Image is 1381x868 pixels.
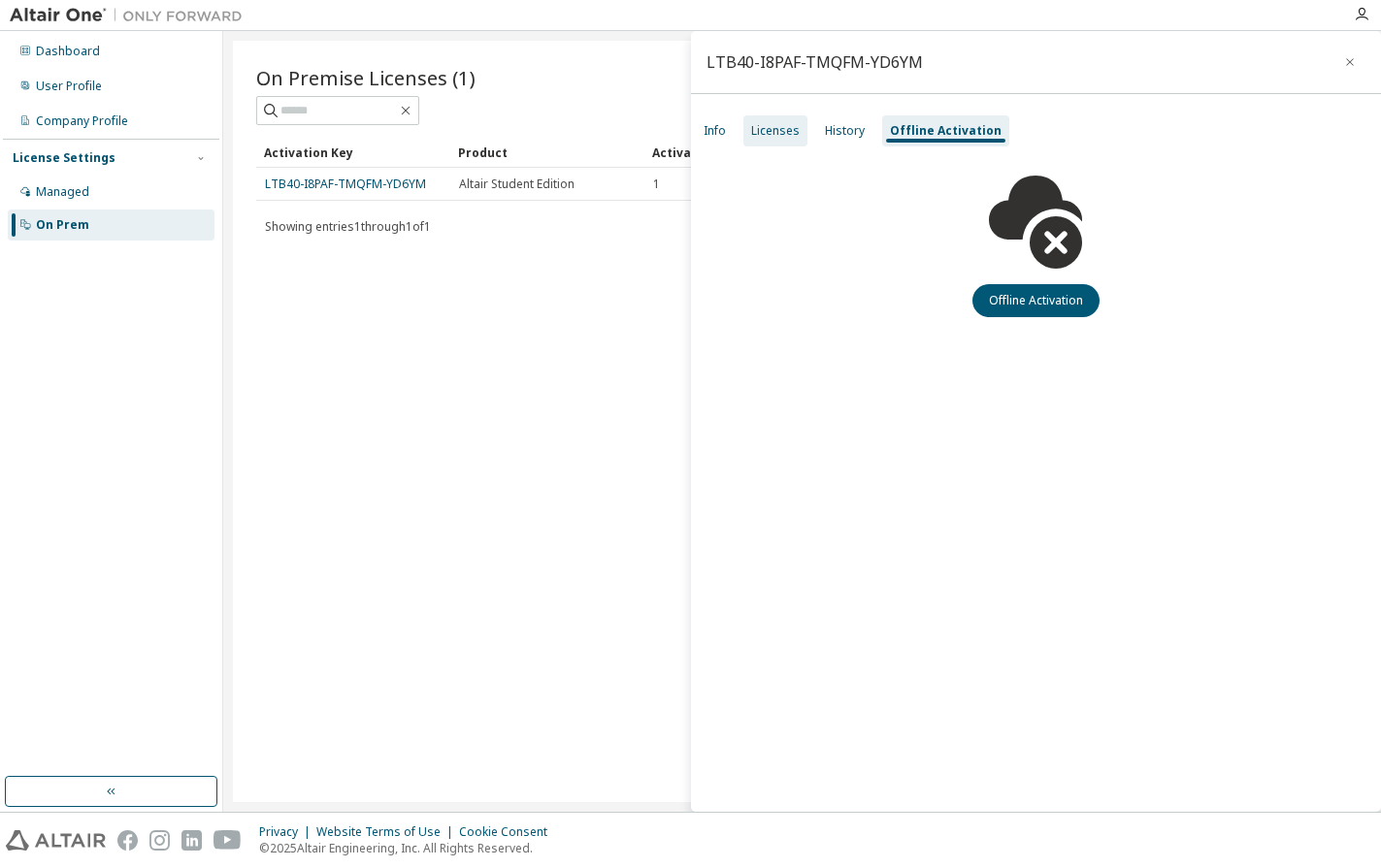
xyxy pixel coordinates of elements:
div: History [825,123,865,139]
a: LTB40-I8PAF-TMQFM-YD6YM [265,176,426,192]
div: Activation Allowed [652,137,831,168]
p: © 2025 Altair Engineering, Inc. All Rights Reserved. [259,840,559,856]
span: On Premise Licenses (1) [256,64,476,91]
div: Info [704,123,726,139]
img: linkedin.svg [181,830,202,851]
img: altair_logo.svg [6,830,106,851]
img: youtube.svg [214,830,242,851]
div: Company Profile [36,113,128,129]
span: 1 [653,177,660,192]
div: Privacy [259,824,316,840]
div: Website Terms of Use [316,824,459,840]
div: Dashboard [36,44,100,59]
div: Offline Activation [890,123,1002,139]
img: Altair One [10,6,252,25]
span: Altair Student Edition [459,177,575,192]
div: Cookie Consent [459,824,559,840]
img: instagram.svg [149,830,170,851]
img: facebook.svg [117,830,138,851]
div: License Settings [13,150,115,166]
div: Activation Key [264,137,443,168]
span: Showing entries 1 through 1 of 1 [265,218,431,235]
div: Managed [36,184,89,200]
div: LTB40-I8PAF-TMQFM-YD6YM [707,54,923,70]
div: Product [458,137,637,168]
div: On Prem [36,217,89,233]
div: Licenses [751,123,800,139]
div: User Profile [36,79,102,94]
button: Offline Activation [972,284,1100,317]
